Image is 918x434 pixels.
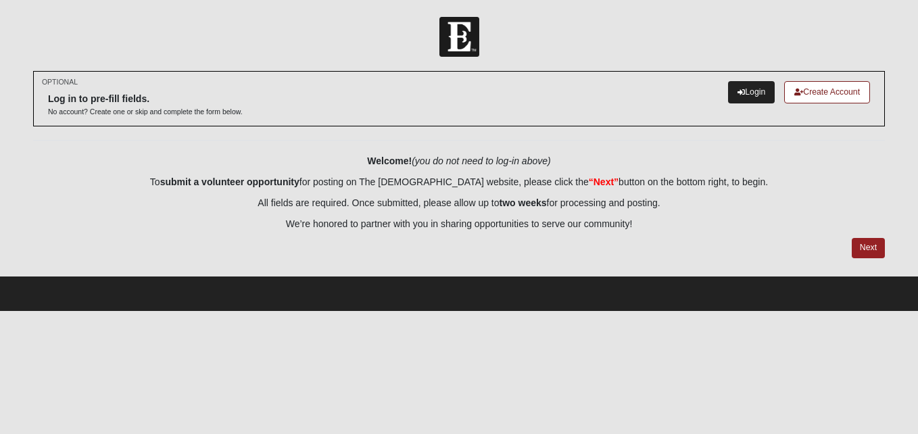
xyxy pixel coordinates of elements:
[439,17,479,57] img: Church of Eleven22 Logo
[852,238,885,258] a: Next
[160,176,299,187] b: submit a volunteer opportunity
[784,81,870,103] a: Create Account
[728,81,775,103] a: Login
[500,197,547,208] b: two weeks
[48,107,243,117] p: No account? Create one or skip and complete the form below.
[33,217,885,231] p: We’re honored to partner with you in sharing opportunities to serve our community!
[589,176,619,187] font: “Next”
[33,175,885,189] p: To for posting on The [DEMOGRAPHIC_DATA] website, please click the button on the bottom right, to...
[48,93,243,105] h6: Log in to pre-fill fields.
[367,155,412,166] b: Welcome!
[33,196,885,210] p: All fields are required. Once submitted, please allow up to for processing and posting.
[412,155,550,166] i: (you do not need to log-in above)
[42,77,78,87] small: OPTIONAL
